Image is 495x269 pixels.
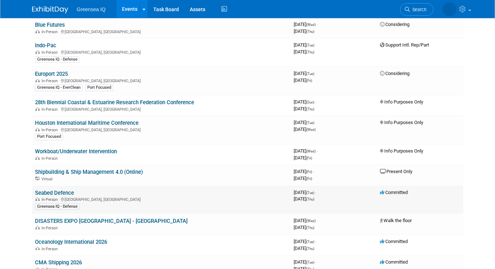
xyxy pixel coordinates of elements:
[35,28,288,34] div: [GEOGRAPHIC_DATA], [GEOGRAPHIC_DATA]
[380,218,412,223] span: Walk the floor
[306,107,314,111] span: (Thu)
[315,42,316,48] span: -
[35,190,74,196] a: Seabed Defence
[306,156,312,160] span: (Fri)
[35,71,68,77] a: Europort 2025
[380,99,423,105] span: Info Purposes Only
[294,120,316,125] span: [DATE]
[306,240,314,244] span: (Tue)
[35,22,65,28] a: Blue Futures
[380,239,408,244] span: Committed
[35,247,40,250] img: In-Person Event
[35,197,40,201] img: In-Person Event
[306,100,314,104] span: (Sun)
[35,50,40,54] img: In-Person Event
[35,226,40,229] img: In-Person Event
[41,107,60,112] span: In-Person
[315,259,316,265] span: -
[35,106,288,112] div: [GEOGRAPHIC_DATA], [GEOGRAPHIC_DATA]
[315,71,316,76] span: -
[380,169,412,174] span: Present Only
[35,120,139,126] a: Houston International Maritime Conference
[294,49,314,54] span: [DATE]
[306,43,314,47] span: (Tue)
[315,120,316,125] span: -
[400,3,433,16] a: Search
[294,127,316,132] span: [DATE]
[380,71,409,76] span: Considering
[41,156,60,161] span: In-Person
[41,50,60,55] span: In-Person
[41,226,60,230] span: In-Person
[294,42,316,48] span: [DATE]
[294,148,318,154] span: [DATE]
[380,148,423,154] span: Info Purposes Only
[380,190,408,195] span: Committed
[35,42,56,49] a: Indo-Pac
[306,30,314,34] span: (Thu)
[294,28,314,34] span: [DATE]
[32,6,68,13] img: ExhibitDay
[35,128,40,131] img: In-Person Event
[35,84,83,91] div: Greensea IQ - EverClean
[35,30,40,33] img: In-Person Event
[294,176,312,181] span: [DATE]
[306,197,314,201] span: (Thu)
[294,196,314,202] span: [DATE]
[294,239,316,244] span: [DATE]
[77,6,106,12] span: Greensea IQ
[35,239,107,245] a: Oceanology International 2026
[306,260,314,264] span: (Tue)
[306,128,316,132] span: (Wed)
[41,197,60,202] span: In-Person
[443,3,456,16] img: Lindsey Keller
[35,177,40,180] img: Virtual Event
[306,121,314,125] span: (Tue)
[306,226,314,230] span: (Thu)
[35,127,288,132] div: [GEOGRAPHIC_DATA], [GEOGRAPHIC_DATA]
[294,169,314,174] span: [DATE]
[294,22,318,27] span: [DATE]
[35,259,82,266] a: CMA Shipping 2026
[85,84,113,91] div: Port Focused
[306,149,316,153] span: (Wed)
[306,23,316,27] span: (Wed)
[294,78,312,83] span: [DATE]
[294,246,314,251] span: [DATE]
[294,155,312,160] span: [DATE]
[294,71,316,76] span: [DATE]
[380,42,429,48] span: Support Intl. Rep/Part
[380,120,423,125] span: Info Purposes Only
[317,22,318,27] span: -
[35,156,40,160] img: In-Person Event
[35,148,117,155] a: Workboat/Underwater Intervention
[315,190,316,195] span: -
[306,247,314,251] span: (Thu)
[35,196,288,202] div: [GEOGRAPHIC_DATA], [GEOGRAPHIC_DATA]
[294,106,314,111] span: [DATE]
[306,219,316,223] span: (Wed)
[306,170,312,174] span: (Fri)
[41,30,60,34] span: In-Person
[41,128,60,132] span: In-Person
[35,133,63,140] div: Port Focused
[35,78,288,83] div: [GEOGRAPHIC_DATA], [GEOGRAPHIC_DATA]
[294,259,316,265] span: [DATE]
[41,79,60,83] span: In-Person
[35,107,40,111] img: In-Person Event
[35,169,143,175] a: S​hipbuilding & Ship Management 4.0 (Online)
[35,56,80,63] div: Greensea IQ - Defense
[317,148,318,154] span: -
[35,49,288,55] div: [GEOGRAPHIC_DATA], [GEOGRAPHIC_DATA]
[306,177,312,181] span: (Fri)
[315,239,316,244] span: -
[410,7,426,12] span: Search
[306,50,314,54] span: (Thu)
[294,190,316,195] span: [DATE]
[306,191,314,195] span: (Tue)
[35,99,194,106] a: 28th Biennial Coastal & Estuarine Research Federation Conference
[35,79,40,82] img: In-Person Event
[41,247,60,251] span: In-Person
[294,225,314,230] span: [DATE]
[380,22,409,27] span: Considering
